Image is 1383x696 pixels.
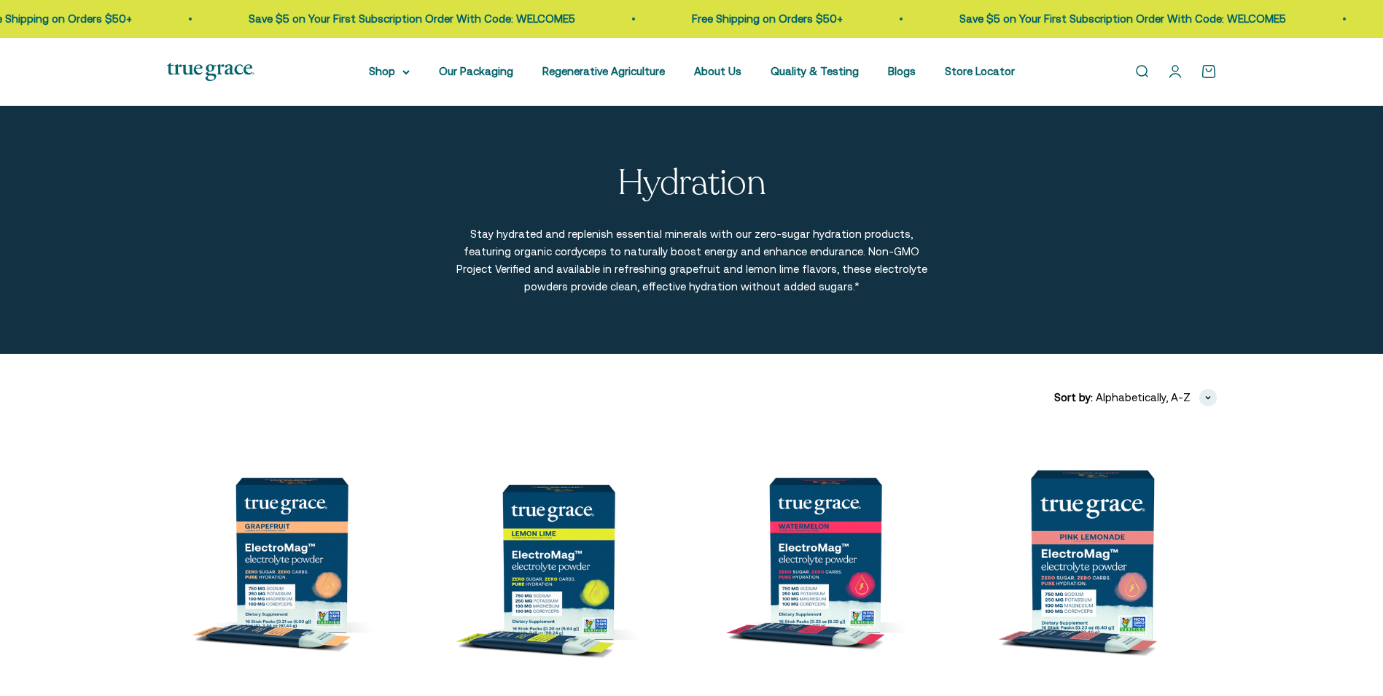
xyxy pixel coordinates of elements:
[888,65,916,77] a: Blogs
[618,164,766,203] p: Hydration
[701,430,950,679] img: ElectroMag™
[1054,389,1093,406] span: Sort by:
[542,65,665,77] a: Regenerative Agriculture
[945,65,1015,77] a: Store Locator
[455,225,929,295] p: Stay hydrated and replenish essential minerals with our zero-sugar hydration products, featuring ...
[369,63,410,80] summary: Shop
[434,430,683,679] img: ElectroMag™
[967,430,1217,679] img: ElectroMag™
[694,65,741,77] a: About Us
[247,10,574,28] p: Save $5 on Your First Subscription Order With Code: WELCOME5
[1096,389,1217,406] button: Alphabetically, A-Z
[958,10,1285,28] p: Save $5 on Your First Subscription Order With Code: WELCOME5
[1096,389,1191,406] span: Alphabetically, A-Z
[690,12,841,25] a: Free Shipping on Orders $50+
[771,65,859,77] a: Quality & Testing
[439,65,513,77] a: Our Packaging
[167,430,416,679] img: ElectroMag™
